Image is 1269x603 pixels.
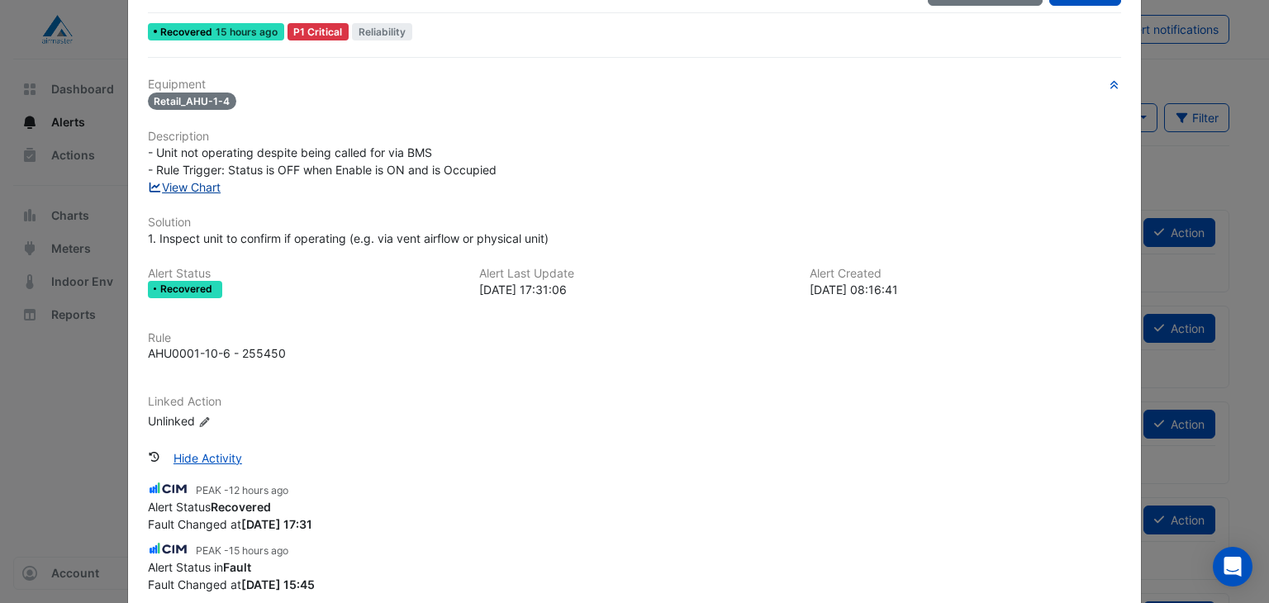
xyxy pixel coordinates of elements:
div: Unlinked [148,412,346,430]
h6: Alert Status [148,267,459,281]
span: Retail_AHU-1-4 [148,93,237,110]
span: Reliability [352,23,412,40]
span: - Unit not operating despite being called for via BMS - Rule Trigger: Status is OFF when Enable i... [148,145,497,177]
span: Recovered [160,27,216,37]
button: Hide Activity [163,444,253,472]
small: PEAK - [196,544,288,558]
h6: Rule [148,331,1122,345]
strong: Fault [223,560,251,574]
fa-icon: Edit Linked Action [198,415,211,428]
span: 2025-09-01 16:53:45 [229,544,288,557]
div: P1 Critical [288,23,349,40]
strong: 2025-09-01 15:45:31 [241,577,315,591]
span: Recovered [160,284,216,294]
div: [DATE] 08:16:41 [810,281,1121,298]
h6: Linked Action [148,395,1122,409]
span: Fault Changed at [148,517,312,531]
a: View Chart [148,180,221,194]
div: Open Intercom Messenger [1213,547,1252,586]
div: AHU0001-10-6 - 255450 [148,344,286,362]
img: CIM [148,540,189,558]
h6: Equipment [148,78,1122,92]
span: 1. Inspect unit to confirm if operating (e.g. via vent airflow or physical unit) [148,231,549,245]
h6: Solution [148,216,1122,230]
h6: Alert Created [810,267,1121,281]
h6: Alert Last Update [479,267,791,281]
span: Alert Status [148,500,271,514]
span: Alert Status in [148,560,251,574]
h6: Description [148,130,1122,144]
img: CIM [148,480,189,498]
span: Fault Changed at [148,577,315,591]
small: PEAK - [196,483,288,498]
span: 2025-09-01 19:51:19 [229,484,288,496]
strong: Recovered [211,500,271,514]
strong: 2025-09-01 17:31:06 [241,517,312,531]
span: Mon 01-Sep-2025 17:31 AEST [216,26,278,38]
div: [DATE] 17:31:06 [479,281,791,298]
